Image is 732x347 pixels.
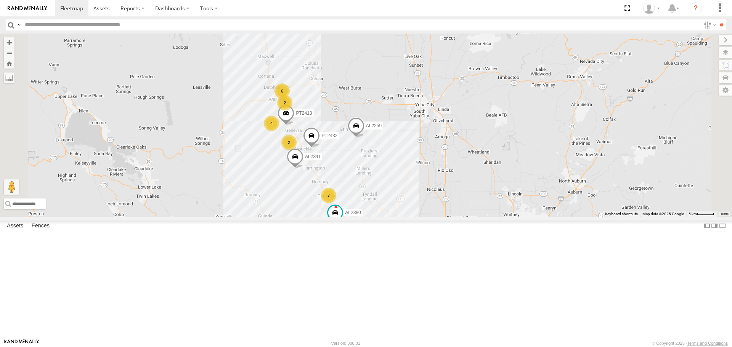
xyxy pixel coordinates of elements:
[4,48,14,58] button: Zoom out
[345,210,361,215] span: AL2380
[686,211,717,217] button: Map Scale: 5 km per 42 pixels
[331,341,360,345] div: Version: 308.01
[4,58,14,69] button: Zoom Home
[721,212,729,215] a: Terms (opens in new tab)
[605,211,638,217] button: Keyboard shortcuts
[690,2,702,14] i: ?
[16,19,22,30] label: Search Query
[321,133,337,139] span: PT2432
[652,341,728,345] div: © Copyright 2025 -
[703,221,711,232] label: Dock Summary Table to the Left
[642,212,684,216] span: Map data ©2025 Google
[687,341,728,345] a: Terms and Conditions
[321,188,336,203] div: 7
[4,37,14,48] button: Zoom in
[719,85,732,96] label: Map Settings
[366,123,382,129] span: AL2259
[305,154,321,160] span: AL2341
[711,221,718,232] label: Dock Summary Table to the Right
[4,179,19,195] button: Drag Pegman onto the map to open Street View
[296,111,312,116] span: PT2413
[689,212,697,216] span: 5 km
[701,19,717,30] label: Search Filter Options
[3,221,27,232] label: Assets
[8,6,47,11] img: rand-logo.svg
[640,3,663,14] div: David Lowrie
[719,221,726,232] label: Hide Summary Table
[4,72,14,83] label: Measure
[281,135,297,150] div: 2
[264,116,279,131] div: 4
[4,339,39,347] a: Visit our Website
[274,83,290,99] div: 6
[277,95,292,110] div: 2
[28,221,53,232] label: Fences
